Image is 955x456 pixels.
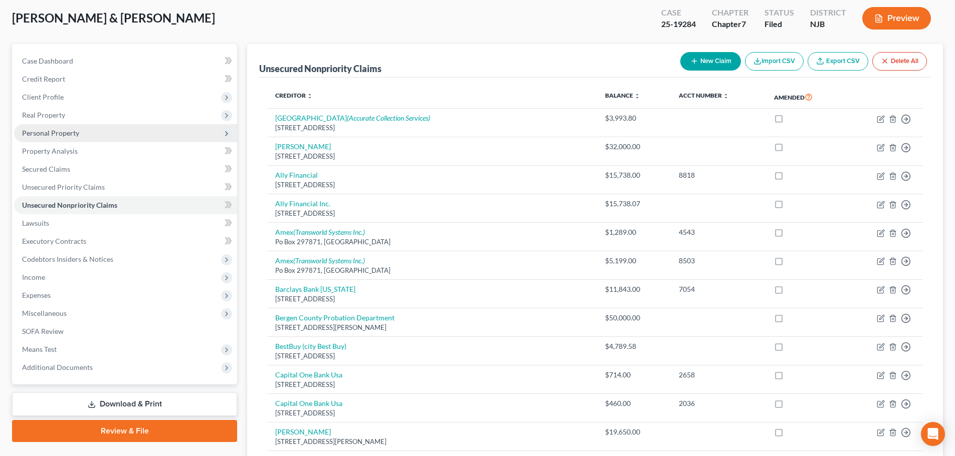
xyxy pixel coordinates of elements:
[22,219,49,227] span: Lawsuits
[275,209,589,218] div: [STREET_ADDRESS]
[723,93,729,99] i: unfold_more
[605,199,663,209] div: $15,738.07
[605,398,663,408] div: $460.00
[765,19,794,30] div: Filed
[605,284,663,294] div: $11,843.00
[275,399,342,407] a: Capital One Bank Usa
[259,63,381,75] div: Unsecured Nonpriority Claims
[679,227,758,237] div: 4543
[275,123,589,133] div: [STREET_ADDRESS]
[275,285,355,293] a: Barclays Bank [US_STATE]
[22,273,45,281] span: Income
[293,256,365,265] i: (Transworld Systems Inc.)
[293,228,365,236] i: (Transworld Systems Inc.)
[605,227,663,237] div: $1,289.00
[679,398,758,408] div: 2036
[275,313,395,322] a: Bergen County Probation Department
[22,327,64,335] span: SOFA Review
[275,180,589,190] div: [STREET_ADDRESS]
[14,52,237,70] a: Case Dashboard
[872,52,927,71] button: Delete All
[765,7,794,19] div: Status
[679,284,758,294] div: 7054
[605,427,663,437] div: $19,650.00
[22,183,105,191] span: Unsecured Priority Claims
[275,171,318,179] a: Ally Financial
[22,129,79,137] span: Personal Property
[810,19,846,30] div: NJB
[766,86,845,109] th: Amended
[680,52,741,71] button: New Claim
[275,380,589,389] div: [STREET_ADDRESS]
[862,7,931,30] button: Preview
[679,256,758,266] div: 8503
[712,7,748,19] div: Chapter
[275,427,331,436] a: [PERSON_NAME]
[14,232,237,250] a: Executory Contracts
[307,93,313,99] i: unfold_more
[275,228,365,236] a: Amex(Transworld Systems Inc.)
[679,170,758,180] div: 8818
[275,92,313,99] a: Creditor unfold_more
[14,178,237,196] a: Unsecured Priority Claims
[605,142,663,152] div: $32,000.00
[661,7,696,19] div: Case
[275,437,589,446] div: [STREET_ADDRESS][PERSON_NAME]
[712,19,748,30] div: Chapter
[22,93,64,101] span: Client Profile
[22,363,93,371] span: Additional Documents
[605,370,663,380] div: $714.00
[22,345,57,353] span: Means Test
[22,291,51,299] span: Expenses
[347,114,430,122] i: (Accurate Collection Services)
[14,142,237,160] a: Property Analysis
[275,114,430,122] a: [GEOGRAPHIC_DATA](Accurate Collection Services)
[605,113,663,123] div: $3,993.80
[14,214,237,232] a: Lawsuits
[12,392,237,416] a: Download & Print
[741,19,746,29] span: 7
[275,237,589,247] div: Po Box 297871, [GEOGRAPHIC_DATA]
[22,147,78,155] span: Property Analysis
[12,11,215,25] span: [PERSON_NAME] & [PERSON_NAME]
[275,199,330,208] a: Ally Financial Inc.
[275,370,342,379] a: Capital One Bank Usa
[634,93,640,99] i: unfold_more
[810,7,846,19] div: District
[605,256,663,266] div: $5,199.00
[605,341,663,351] div: $4,789.58
[921,422,945,446] div: Open Intercom Messenger
[22,237,86,245] span: Executory Contracts
[22,165,70,173] span: Secured Claims
[22,201,117,209] span: Unsecured Nonpriority Claims
[22,75,65,83] span: Credit Report
[275,152,589,161] div: [STREET_ADDRESS]
[12,420,237,442] a: Review & File
[605,313,663,323] div: $50,000.00
[22,255,113,263] span: Codebtors Insiders & Notices
[14,322,237,340] a: SOFA Review
[679,370,758,380] div: 2658
[275,408,589,418] div: [STREET_ADDRESS]
[275,351,589,361] div: [STREET_ADDRESS]
[275,323,589,332] div: [STREET_ADDRESS][PERSON_NAME]
[275,142,331,151] a: [PERSON_NAME]
[275,256,365,265] a: Amex(Transworld Systems Inc.)
[22,57,73,65] span: Case Dashboard
[22,309,67,317] span: Miscellaneous
[275,294,589,304] div: [STREET_ADDRESS]
[275,266,589,275] div: Po Box 297871, [GEOGRAPHIC_DATA]
[14,70,237,88] a: Credit Report
[14,196,237,214] a: Unsecured Nonpriority Claims
[605,92,640,99] a: Balance unfold_more
[679,92,729,99] a: Acct Number unfold_more
[275,342,346,350] a: BestBuy (city Best Buy)
[808,52,868,71] a: Export CSV
[661,19,696,30] div: 25-19284
[14,160,237,178] a: Secured Claims
[745,52,804,71] button: Import CSV
[22,111,65,119] span: Real Property
[605,170,663,180] div: $15,738.00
